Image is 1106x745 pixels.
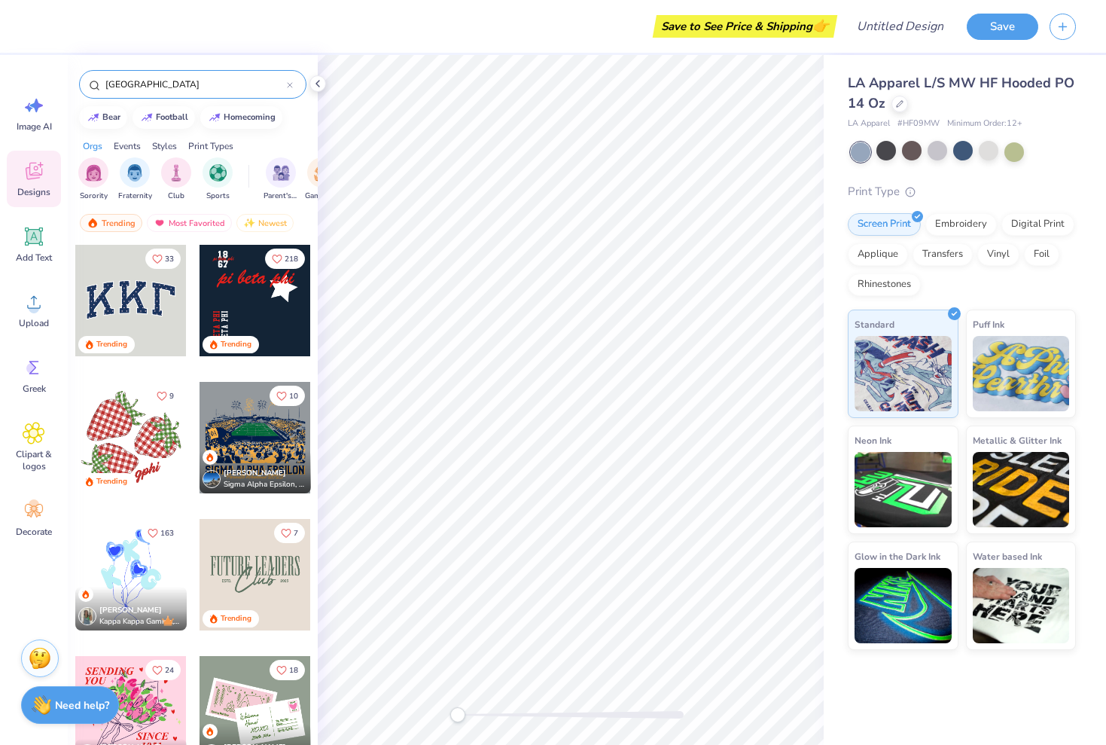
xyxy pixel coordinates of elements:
[270,386,305,406] button: Like
[118,157,152,202] button: filter button
[265,249,305,269] button: Like
[224,113,276,121] div: homecoming
[305,191,340,202] span: Game Day
[450,707,465,722] div: Accessibility label
[294,530,298,537] span: 7
[154,218,166,228] img: most_fav.gif
[848,118,890,130] span: LA Apparel
[156,113,188,121] div: football
[848,243,908,266] div: Applique
[264,157,298,202] button: filter button
[236,214,294,232] div: Newest
[85,164,102,182] img: Sorority Image
[274,523,305,543] button: Like
[270,660,305,680] button: Like
[221,339,251,350] div: Trending
[141,113,153,122] img: trend_line.gif
[305,157,340,202] div: filter for Game Day
[848,183,1076,200] div: Print Type
[99,616,181,627] span: Kappa Kappa Gamma, [GEOGRAPHIC_DATA]
[160,530,174,537] span: 163
[161,157,191,202] div: filter for Club
[114,139,141,153] div: Events
[1001,213,1074,236] div: Digital Print
[855,316,894,332] span: Standard
[913,243,973,266] div: Transfers
[152,139,177,153] div: Styles
[17,121,52,133] span: Image AI
[206,191,230,202] span: Sports
[848,273,921,296] div: Rhinestones
[78,157,108,202] button: filter button
[855,568,952,643] img: Glow in the Dark Ink
[855,548,940,564] span: Glow in the Dark Ink
[209,113,221,122] img: trend_line.gif
[264,191,298,202] span: Parent's Weekend
[973,336,1070,411] img: Puff Ink
[973,432,1062,448] span: Metallic & Glitter Ink
[9,448,59,472] span: Clipart & logos
[104,77,287,92] input: Try "Alpha"
[848,213,921,236] div: Screen Print
[87,113,99,122] img: trend_line.gif
[168,164,184,182] img: Club Image
[55,698,109,713] strong: Need help?
[285,255,298,263] span: 218
[79,106,127,129] button: bear
[83,139,102,153] div: Orgs
[118,157,152,202] div: filter for Fraternity
[973,548,1042,564] span: Water based Ink
[78,157,108,202] div: filter for Sorority
[314,164,331,182] img: Game Day Image
[305,157,340,202] button: filter button
[221,613,251,624] div: Trending
[264,157,298,202] div: filter for Parent's Weekend
[145,660,181,680] button: Like
[96,339,127,350] div: Trending
[99,605,162,615] span: [PERSON_NAME]
[224,479,305,490] span: Sigma Alpha Epsilon, [US_STATE][GEOGRAPHIC_DATA]
[188,139,233,153] div: Print Types
[925,213,997,236] div: Embroidery
[165,255,174,263] span: 33
[16,252,52,264] span: Add Text
[289,667,298,674] span: 18
[102,113,120,121] div: bear
[19,317,49,329] span: Upload
[169,392,174,400] span: 9
[273,164,290,182] img: Parent's Weekend Image
[147,214,232,232] div: Most Favorited
[133,106,195,129] button: football
[165,667,174,674] span: 24
[657,15,833,38] div: Save to See Price & Shipping
[126,164,143,182] img: Fraternity Image
[812,17,829,35] span: 👉
[118,191,152,202] span: Fraternity
[243,218,255,228] img: newest.gif
[150,386,181,406] button: Like
[1024,243,1059,266] div: Foil
[845,11,955,41] input: Untitled Design
[23,383,46,395] span: Greek
[80,214,142,232] div: Trending
[141,523,181,543] button: Like
[145,249,181,269] button: Like
[897,118,940,130] span: # HF09MW
[224,468,286,478] span: [PERSON_NAME]
[973,452,1070,527] img: Metallic & Glitter Ink
[87,218,99,228] img: trending.gif
[973,316,1004,332] span: Puff Ink
[967,14,1038,40] button: Save
[168,191,184,202] span: Club
[80,191,108,202] span: Sorority
[17,186,50,198] span: Designs
[855,336,952,411] img: Standard
[16,526,52,538] span: Decorate
[96,476,127,487] div: Trending
[977,243,1019,266] div: Vinyl
[973,568,1070,643] img: Water based Ink
[947,118,1022,130] span: Minimum Order: 12 +
[203,157,233,202] button: filter button
[161,157,191,202] button: filter button
[855,452,952,527] img: Neon Ink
